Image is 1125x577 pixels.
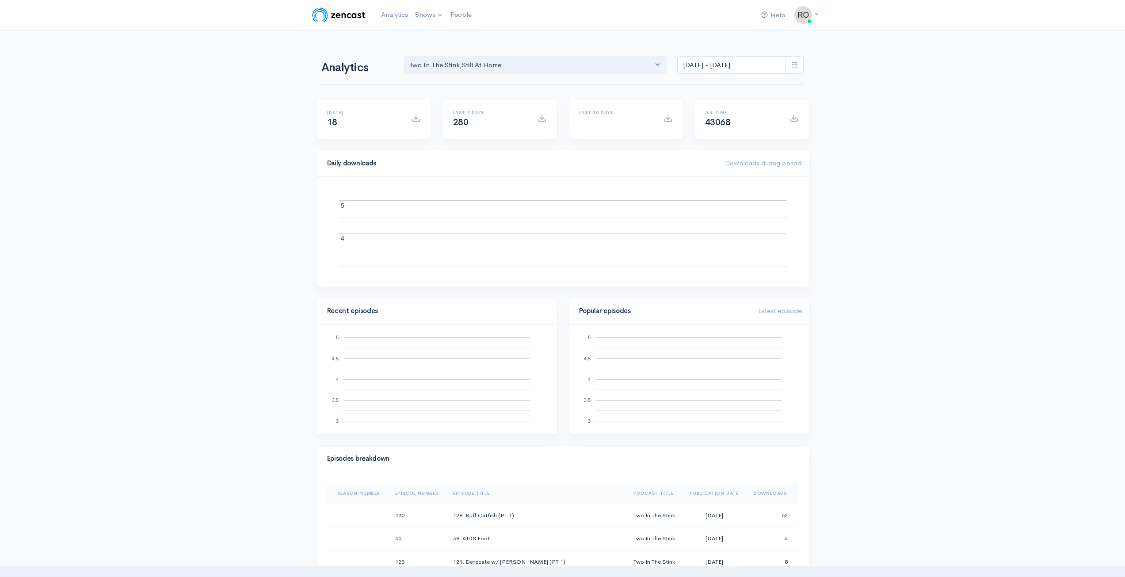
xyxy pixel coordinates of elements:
[341,202,344,209] text: 5
[409,60,653,70] div: Two In The Stink , Still At Home
[453,110,527,115] h6: Last 7 days
[683,504,747,527] td: [DATE]
[446,504,626,527] td: 128. Buff Catfish (PT 1)
[446,550,626,573] td: 121. Defecate w/ [PERSON_NAME] (PT 1)
[388,483,446,504] th: Sort column
[446,483,626,504] th: Sort column
[683,550,747,573] td: [DATE]
[683,483,747,504] th: Sort column
[388,527,446,550] td: 60
[587,418,590,424] text: 3
[446,527,626,550] td: 58. AIDS Foot
[747,550,798,573] td: 8
[747,504,798,527] td: 62
[579,307,747,315] h4: Popular episodes
[327,160,714,167] h4: Daily downloads
[626,483,683,504] th: Sort column
[758,306,804,315] span: Latest episode:
[677,56,786,74] input: analytics date range selector
[705,117,731,128] span: 43068
[683,527,747,550] td: [DATE]
[327,455,793,462] h4: Episodes breakdown
[587,335,590,340] text: 5
[332,355,338,361] text: 4.5
[579,335,799,424] svg: A chart.
[626,504,683,527] td: Two In The Stink
[747,527,798,550] td: 4
[404,56,667,74] button: Two In The Stink, Still At Home
[336,377,338,382] text: 4
[321,61,393,74] h1: Analytics
[341,235,344,242] text: 4
[583,355,590,361] text: 4.5
[327,110,401,115] h6: [DATE]
[336,335,338,340] text: 5
[579,110,653,115] h6: Last 30 days
[587,377,590,382] text: 4
[794,6,812,24] img: ...
[388,504,446,527] td: 130
[311,6,367,24] img: ZenCast Logo
[725,159,804,167] span: Downloads during period:
[453,117,469,128] span: 280
[327,483,388,504] th: Sort column
[747,483,798,504] th: Sort column
[626,550,683,573] td: Two In The Stink
[327,335,547,424] svg: A chart.
[332,397,338,403] text: 3.5
[388,550,446,573] td: 123
[626,527,683,550] td: Two In The Stink
[378,5,412,24] a: Analytics
[705,110,779,115] h6: All time
[327,187,799,276] svg: A chart.
[327,307,541,315] h4: Recent episodes
[327,117,337,128] span: 18
[447,5,475,24] a: People
[758,6,789,25] a: Help
[412,5,447,25] a: Shows
[336,418,338,424] text: 3
[583,397,590,403] text: 3.5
